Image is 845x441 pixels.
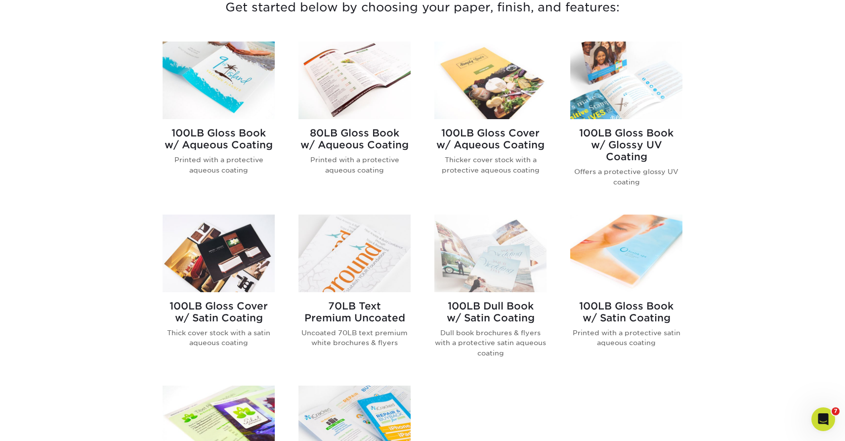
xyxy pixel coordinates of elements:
h2: 100LB Gloss Book w/ Satin Coating [570,300,682,324]
img: 100LB Dull Book<br/>w/ Satin Coating Brochures & Flyers [434,215,547,292]
h2: 100LB Dull Book w/ Satin Coating [434,300,547,324]
h2: 100LB Gloss Cover w/ Satin Coating [163,300,275,324]
p: Printed with a protective aqueous coating [298,155,411,175]
img: 100LB Gloss Book<br/>w/ Glossy UV Coating Brochures & Flyers [570,42,682,119]
img: 70LB Text<br/>Premium Uncoated Brochures & Flyers [298,215,411,292]
a: 100LB Gloss Book<br/>w/ Aqueous Coating Brochures & Flyers 100LB Gloss Bookw/ Aqueous Coating Pri... [163,42,275,203]
a: 100LB Gloss Cover<br/>w/ Satin Coating Brochures & Flyers 100LB Gloss Coverw/ Satin Coating Thick... [163,215,275,374]
img: 100LB Gloss Cover<br/>w/ Satin Coating Brochures & Flyers [163,215,275,292]
h2: 100LB Gloss Book w/ Aqueous Coating [163,127,275,151]
a: 100LB Dull Book<br/>w/ Satin Coating Brochures & Flyers 100LB Dull Bookw/ Satin Coating Dull book... [434,215,547,374]
h2: 100LB Gloss Book w/ Glossy UV Coating [570,127,682,163]
p: Thicker cover stock with a protective aqueous coating [434,155,547,175]
a: 100LB Gloss Book<br/>w/ Glossy UV Coating Brochures & Flyers 100LB Gloss Bookw/ Glossy UV Coating... [570,42,682,203]
img: 100LB Gloss Book<br/>w/ Aqueous Coating Brochures & Flyers [163,42,275,119]
img: 100LB Gloss Book<br/>w/ Satin Coating Brochures & Flyers [570,215,682,292]
a: 80LB Gloss Book<br/>w/ Aqueous Coating Brochures & Flyers 80LB Gloss Bookw/ Aqueous Coating Print... [298,42,411,203]
p: Printed with a protective satin aqueous coating [570,328,682,348]
a: 70LB Text<br/>Premium Uncoated Brochures & Flyers 70LB TextPremium Uncoated Uncoated 70LB text pr... [298,215,411,374]
a: 100LB Gloss Book<br/>w/ Satin Coating Brochures & Flyers 100LB Gloss Bookw/ Satin Coating Printed... [570,215,682,374]
img: 100LB Gloss Cover<br/>w/ Aqueous Coating Brochures & Flyers [434,42,547,119]
p: Printed with a protective aqueous coating [163,155,275,175]
p: Offers a protective glossy UV coating [570,167,682,187]
img: 80LB Gloss Book<br/>w/ Aqueous Coating Brochures & Flyers [298,42,411,119]
a: 100LB Gloss Cover<br/>w/ Aqueous Coating Brochures & Flyers 100LB Gloss Coverw/ Aqueous Coating T... [434,42,547,203]
p: Uncoated 70LB text premium white brochures & flyers [298,328,411,348]
h2: 100LB Gloss Cover w/ Aqueous Coating [434,127,547,151]
p: Thick cover stock with a satin aqueous coating [163,328,275,348]
span: 7 [832,407,840,415]
p: Dull book brochures & flyers with a protective satin aqueous coating [434,328,547,358]
h2: 70LB Text Premium Uncoated [298,300,411,324]
h2: 80LB Gloss Book w/ Aqueous Coating [298,127,411,151]
iframe: Intercom live chat [811,407,835,431]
